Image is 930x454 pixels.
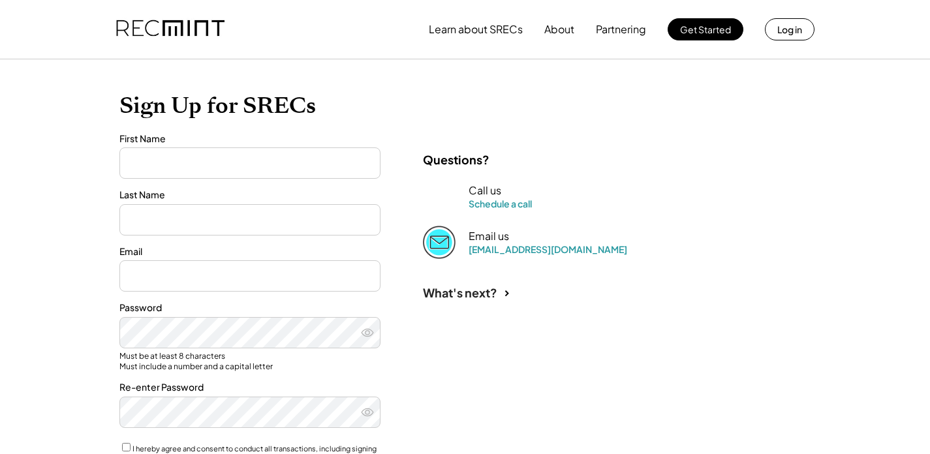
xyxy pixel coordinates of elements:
[119,132,380,145] div: First Name
[119,301,380,314] div: Password
[423,180,456,213] img: yH5BAEAAAAALAAAAAABAAEAAAIBRAA7
[544,16,574,42] button: About
[429,16,523,42] button: Learn about SRECs
[469,184,501,198] div: Call us
[596,16,646,42] button: Partnering
[423,285,497,300] div: What's next?
[119,189,380,202] div: Last Name
[469,198,532,209] a: Schedule a call
[423,152,489,167] div: Questions?
[423,226,456,258] img: Email%202%403x.png
[119,245,380,258] div: Email
[116,7,225,52] img: recmint-logotype%403x.png
[765,18,814,40] button: Log in
[119,351,380,371] div: Must be at least 8 characters Must include a number and a capital letter
[119,381,380,394] div: Re-enter Password
[119,92,811,119] h1: Sign Up for SRECs
[668,18,743,40] button: Get Started
[469,230,509,243] div: Email us
[469,243,627,255] a: [EMAIL_ADDRESS][DOMAIN_NAME]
